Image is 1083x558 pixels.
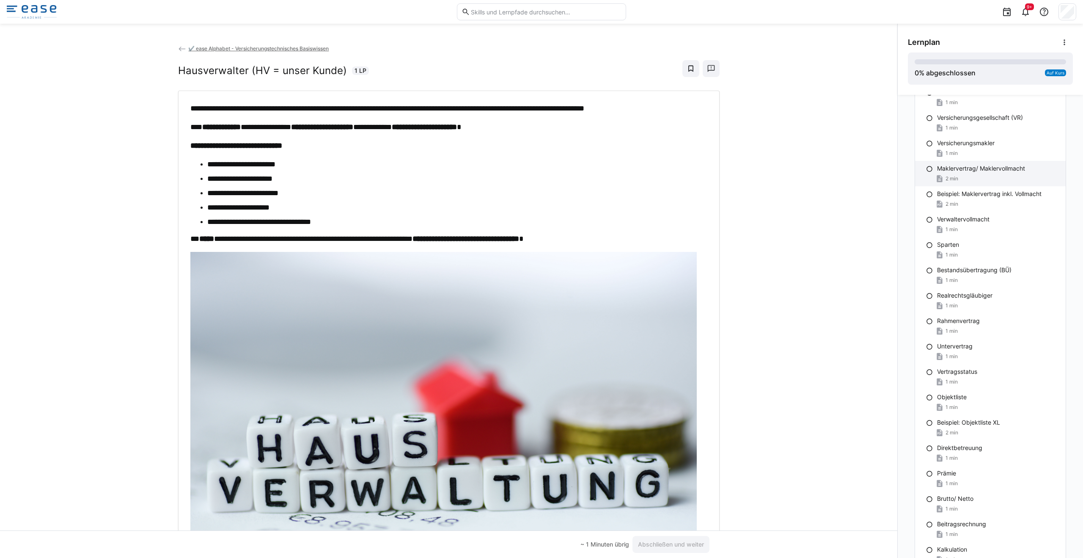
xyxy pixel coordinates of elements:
span: 0 [915,69,919,77]
button: Abschließen und weiter [632,536,709,553]
span: 1 min [946,328,958,334]
p: Bestandsübertragung (BÜ) [937,266,1012,274]
p: Direktbetreuung [937,444,982,452]
span: 1 min [946,99,958,106]
p: Prämie [937,469,956,478]
p: Maklervertrag/ Maklervollmacht [937,164,1025,173]
p: Rahmenvertrag [937,317,980,325]
span: 1 min [946,404,958,411]
span: 9+ [1027,4,1032,9]
span: 1 min [946,226,958,233]
p: Kalkulation [937,545,967,554]
p: Versicherungsgesellschaft (VR) [937,113,1023,122]
span: Lernplan [908,38,940,47]
h2: Hausverwalter (HV = unser Kunde) [178,64,347,77]
span: Auf Kurs [1047,70,1064,75]
span: 1 min [946,506,958,512]
p: Beispiel: Maklervertrag inkl. Vollmacht [937,190,1042,198]
p: Vertragsstatus [937,367,977,376]
p: Versicherungsmakler [937,139,995,147]
span: 1 LP [355,66,366,75]
div: % abgeschlossen [915,68,976,78]
p: Beispiel: Objektliste XL [937,418,1000,427]
span: 1 min [946,353,958,360]
span: 2 min [946,175,958,182]
p: Realrechtsgläubiger [937,291,992,300]
p: Beitragsrechnung [937,520,986,528]
input: Skills und Lernpfade durchsuchen… [470,8,621,16]
span: 1 min [946,480,958,487]
span: 2 min [946,201,958,207]
span: ✔️ ease Alphabet - Versicherungstechnisches Basiswissen [188,45,329,52]
div: ~ 1 Minuten übrig [580,540,629,549]
p: Objektliste [937,393,967,401]
span: 1 min [946,277,958,284]
span: 1 min [946,302,958,309]
p: Untervertrag [937,342,973,351]
a: ✔️ ease Alphabet - Versicherungstechnisches Basiswissen [178,45,329,52]
p: Brutto/ Netto [937,494,973,503]
span: 1 min [946,531,958,538]
p: Verwaltervollmacht [937,215,990,224]
span: 1 min [946,124,958,131]
span: 1 min [946,150,958,157]
span: 1 min [946,455,958,461]
span: 1 min [946,378,958,385]
span: 2 min [946,429,958,436]
span: 1 min [946,251,958,258]
span: Abschließen und weiter [637,540,705,549]
p: Sparten [937,240,959,249]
